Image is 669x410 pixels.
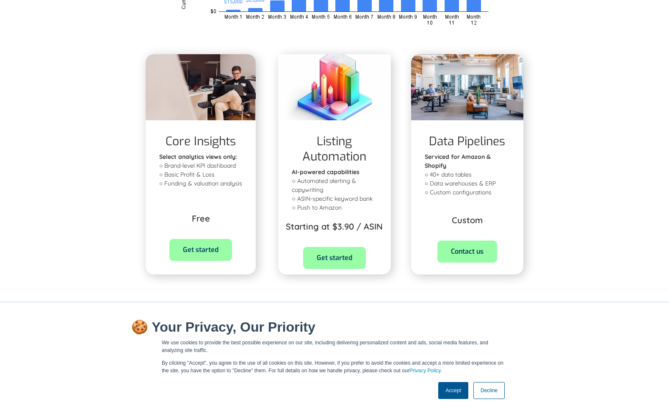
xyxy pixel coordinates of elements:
strong: Serviced for Amazon & Shopify [425,153,491,169]
strong: AI-powered capabilities ‍ [292,168,359,176]
a: Contact us [437,241,497,263]
p: By clicking "Accept", you agree to the use of all cookies on this site. However, if you prefer to... [162,359,507,374]
h1: Core Insights [166,134,236,149]
p: ○ 40+ data tables ○ Data warehouses & ERP ○ Custom configurations ‍ ‍ [425,152,510,206]
h1: Data Pipelines [429,134,505,149]
p: Starting at $3.90 / ASIN [286,221,383,233]
strong: Select analytics views only: ‍ [159,153,237,161]
a: Get started [169,239,232,261]
a: Privacy Policy [409,368,441,374]
p: ○ Automated alerting & copywriting ○ ASIN-specific keyword bank ○ Push to Amazon [292,168,377,212]
p: Custom [452,214,483,226]
a: Decline [473,382,505,399]
p: ○ Brand-level KPI dashboard ○ Basic Profit & Loss ○ Funding & valuation analysis [159,152,242,188]
p: We use cookies to provide the best possible experience on our site, including delivering personal... [162,339,507,354]
a: Accept [438,382,468,399]
a: Get started [303,247,366,269]
h1: Listing Automation [292,134,377,164]
h2: 🍪 Your Privacy, Our Priority [131,319,538,335]
p: Free [192,213,210,224]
